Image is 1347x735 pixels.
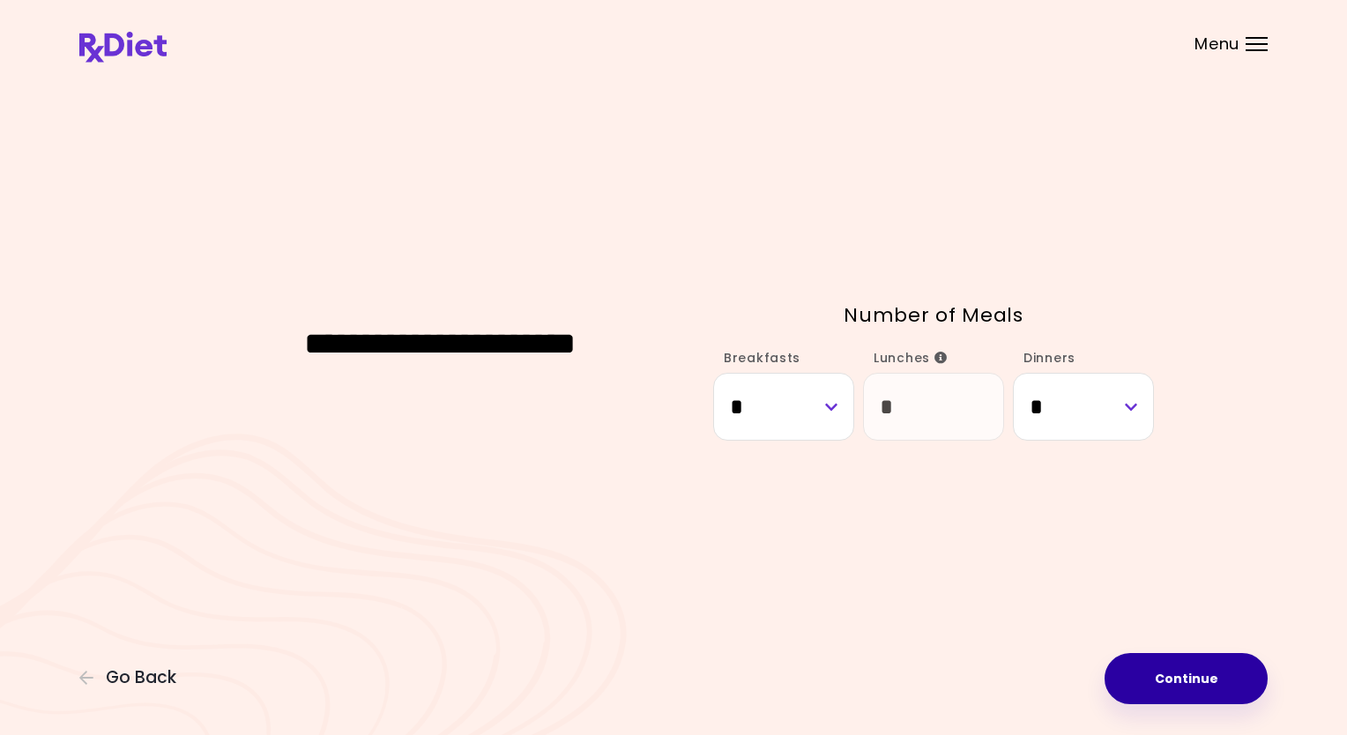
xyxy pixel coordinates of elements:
label: Dinners [1013,349,1075,367]
label: Breakfasts [713,349,800,367]
span: Go Back [106,668,176,687]
p: Number of Meals [713,299,1154,331]
button: Go Back [79,668,185,687]
span: Lunches [874,349,948,367]
button: Continue [1105,653,1268,704]
img: RxDiet [79,32,167,63]
span: Menu [1194,36,1239,52]
i: Info [934,352,948,364]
